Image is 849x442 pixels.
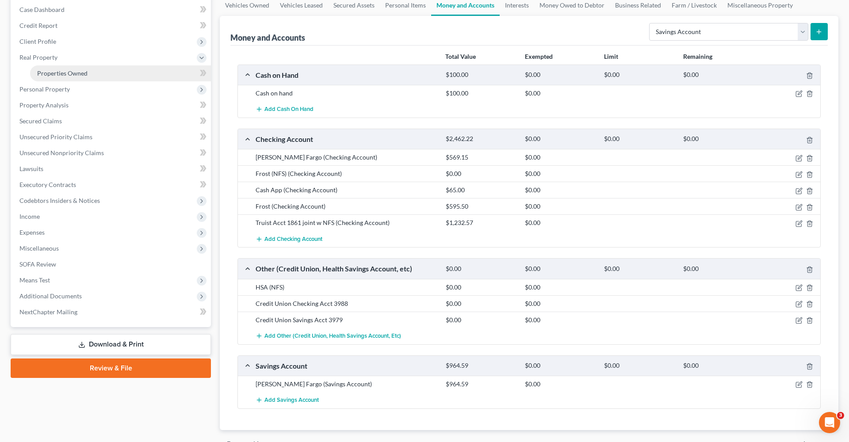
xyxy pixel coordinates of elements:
a: Case Dashboard [12,2,211,18]
a: SOFA Review [12,256,211,272]
div: $100.00 [441,71,520,79]
div: $0.00 [520,135,600,143]
div: $0.00 [600,362,679,370]
div: $0.00 [600,135,679,143]
div: Cash on hand [251,89,441,98]
span: Executory Contracts [19,181,76,188]
div: $0.00 [679,362,758,370]
div: $0.00 [520,186,600,194]
div: Cash App (Checking Account) [251,186,441,194]
a: Unsecured Priority Claims [12,129,211,145]
a: Properties Owned [30,65,211,81]
div: $0.00 [441,265,520,273]
div: Money and Accounts [230,32,305,43]
div: HSA (NFS) [251,283,441,292]
span: Lawsuits [19,165,43,172]
div: $0.00 [520,265,600,273]
div: $0.00 [441,299,520,308]
a: Unsecured Nonpriority Claims [12,145,211,161]
div: $0.00 [600,71,679,79]
div: $595.50 [441,202,520,211]
div: $0.00 [520,71,600,79]
strong: Remaining [683,53,712,60]
div: $0.00 [520,89,600,98]
span: Add Other (Credit Union, Health Savings Account, etc) [264,332,401,339]
div: $0.00 [520,153,600,162]
span: Expenses [19,229,45,236]
span: Personal Property [19,85,70,93]
div: $0.00 [520,218,600,227]
div: $1,232.57 [441,218,520,227]
span: Unsecured Nonpriority Claims [19,149,104,156]
div: $0.00 [520,362,600,370]
div: $0.00 [520,299,600,308]
a: Secured Claims [12,113,211,129]
span: Credit Report [19,22,57,29]
div: $0.00 [441,316,520,324]
span: Codebtors Insiders & Notices [19,197,100,204]
div: $0.00 [600,265,679,273]
strong: Limit [604,53,618,60]
span: Property Analysis [19,101,69,109]
span: Miscellaneous [19,244,59,252]
div: Cash on Hand [251,70,441,80]
div: $0.00 [679,265,758,273]
div: Checking Account [251,134,441,144]
div: Truist Acct 1861 joint w NFS (Checking Account) [251,218,441,227]
div: $0.00 [441,283,520,292]
a: NextChapter Mailing [12,304,211,320]
a: Lawsuits [12,161,211,177]
span: Unsecured Priority Claims [19,133,92,141]
span: Case Dashboard [19,6,65,13]
div: $0.00 [679,71,758,79]
div: Frost (NFS) (Checking Account) [251,169,441,178]
span: Income [19,213,40,220]
button: Add Other (Credit Union, Health Savings Account, etc) [256,328,401,344]
span: 3 [837,412,844,419]
div: Other (Credit Union, Health Savings Account, etc) [251,264,441,273]
a: Property Analysis [12,97,211,113]
div: [PERSON_NAME] Fargo (Checking Account) [251,153,441,162]
button: Add Cash on Hand [256,101,314,118]
div: $0.00 [520,380,600,389]
a: Download & Print [11,334,211,355]
button: Add Checking Account [256,231,322,247]
div: $569.15 [441,153,520,162]
div: $65.00 [441,186,520,194]
button: Add Savings Account [256,392,319,408]
div: $0.00 [679,135,758,143]
span: Add Cash on Hand [264,106,314,113]
div: $964.59 [441,362,520,370]
span: Means Test [19,276,50,284]
div: $964.59 [441,380,520,389]
span: Secured Claims [19,117,62,125]
div: [PERSON_NAME] Fargo (Savings Account) [251,380,441,389]
div: $0.00 [520,169,600,178]
span: Additional Documents [19,292,82,300]
a: Executory Contracts [12,177,211,193]
span: NextChapter Mailing [19,308,77,316]
div: $100.00 [441,89,520,98]
span: Add Savings Account [264,397,319,404]
span: SOFA Review [19,260,56,268]
span: Properties Owned [37,69,88,77]
div: Savings Account [251,361,441,370]
a: Review & File [11,358,211,378]
div: $0.00 [520,202,600,211]
span: Real Property [19,53,57,61]
strong: Total Value [445,53,476,60]
span: Client Profile [19,38,56,45]
div: Credit Union Savings Acct 3979 [251,316,441,324]
span: Add Checking Account [264,236,322,243]
div: $0.00 [520,316,600,324]
div: Credit Union Checking Acct 3988 [251,299,441,308]
strong: Exempted [525,53,553,60]
div: $2,462.22 [441,135,520,143]
div: $0.00 [441,169,520,178]
div: Frost (Checking Account) [251,202,441,211]
div: $0.00 [520,283,600,292]
a: Credit Report [12,18,211,34]
iframe: Intercom live chat [819,412,840,433]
